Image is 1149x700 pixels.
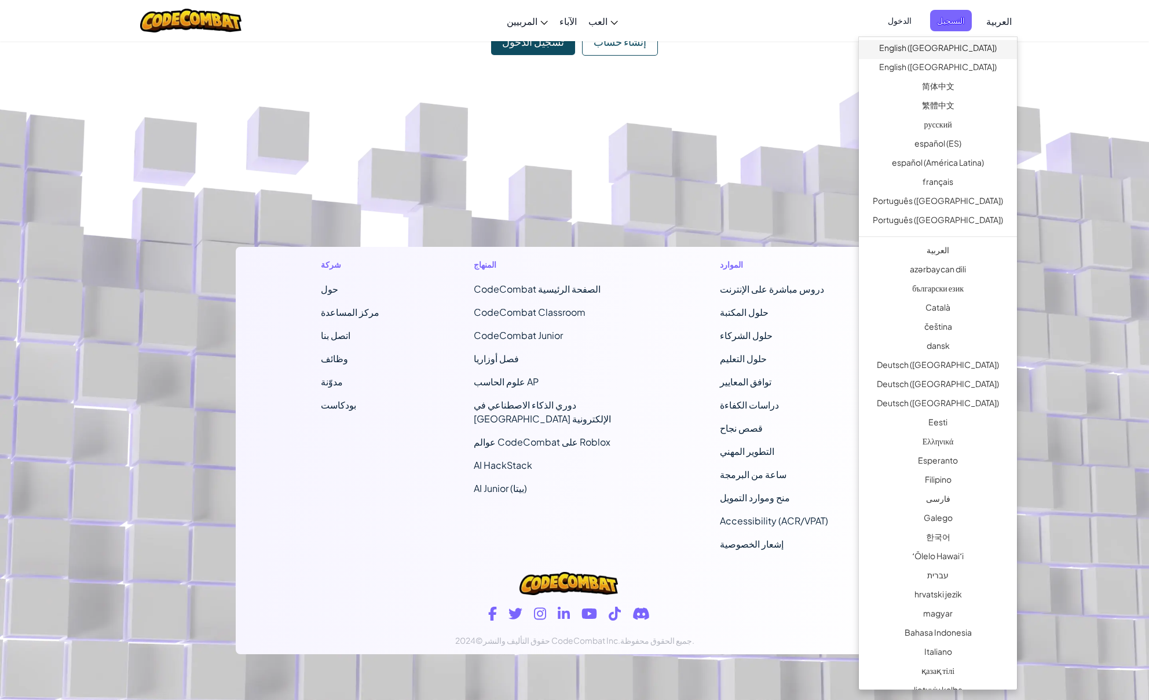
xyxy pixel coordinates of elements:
a: التطوير المهني [720,445,774,457]
a: español (América Latina) [859,155,1017,174]
a: ساعة من البرمجة [720,468,786,480]
a: français [859,174,1017,193]
a: عوالم CodeCombat على Roblox [474,436,610,448]
a: azərbaycan dili [859,261,1017,280]
a: العربية [859,242,1017,261]
span: المربيين [507,15,537,27]
a: علوم الحاسب AP [474,375,539,388]
a: العربية [980,5,1018,37]
a: العب [583,5,624,37]
a: Ελληνικά [859,433,1017,453]
a: Bahasa Indonesia [859,625,1017,644]
a: 简体中文 [859,78,1017,97]
a: English ([GEOGRAPHIC_DATA]) [859,40,1017,59]
a: قصص نجاح [720,422,763,434]
a: hrvatski jezik [859,586,1017,606]
span: جميع الحقوق محفوظة. [620,635,694,646]
a: توافق المعايير [720,375,771,388]
a: 한국어 [859,529,1017,548]
div: إنشاء حساب [582,28,658,56]
a: ʻŌlelo Hawaiʻi [859,548,1017,567]
a: English ([GEOGRAPHIC_DATA]) [859,59,1017,78]
a: CodeCombat Junior [474,329,563,341]
a: المربيين [501,5,554,37]
a: حلول التعليم [720,352,767,364]
a: Filipino [859,472,1017,491]
span: العربية [986,15,1012,27]
span: ©2024 CodeCombat Inc. [455,635,620,646]
a: حلول المكتبة [720,306,769,318]
a: қазақ тілі [859,663,1017,682]
a: إشعار الخصوصية [720,538,784,550]
a: български език [859,280,1017,300]
a: AI Junior (بيتا) [474,482,527,494]
h1: الموارد [720,258,828,271]
a: مدوّنة [321,375,343,388]
a: الآباء [554,5,583,37]
a: دوري الذكاء الاصطناعي في [GEOGRAPHIC_DATA] الإلكترونية [474,399,611,425]
a: فصل أوزاريا [474,352,519,364]
h1: المنهاج [474,258,626,271]
a: magyar [859,606,1017,625]
a: Deutsch ([GEOGRAPHIC_DATA]) [859,376,1017,395]
a: بودكاست [321,399,356,411]
a: وظائف [321,352,348,364]
a: فارسی [859,491,1017,510]
span: حقوق التأليف والنشر [483,635,550,646]
a: Português ([GEOGRAPHIC_DATA]) [859,193,1017,212]
a: Eesti [859,414,1017,433]
a: dansk [859,338,1017,357]
a: čeština [859,319,1017,338]
img: CodeCombat logo [519,572,618,595]
button: التسجيل [930,10,972,31]
a: 繁體中文 [859,97,1017,116]
img: CodeCombat logo [140,9,241,32]
a: עברית [859,567,1017,586]
a: Português ([GEOGRAPHIC_DATA]) [859,212,1017,231]
a: español (ES) [859,136,1017,155]
a: Italiano [859,644,1017,663]
a: دراسات الكفاءة [720,399,779,411]
div: تسجيل الدخول [491,28,575,55]
a: منح وموارد التمويل [720,491,790,504]
a: حول [321,283,338,295]
a: Català [859,300,1017,319]
a: Deutsch ([GEOGRAPHIC_DATA]) [859,357,1017,376]
button: الدخول [881,10,919,31]
a: AI HackStack [474,459,532,471]
span: اتصل بنا [321,329,350,341]
a: Accessibility (ACR/VPAT) [720,515,828,527]
h1: شركة [321,258,379,271]
a: Deutsch ([GEOGRAPHIC_DATA]) [859,395,1017,414]
span: CodeCombat الصفحة الرئيسية [474,283,601,295]
a: русский [859,116,1017,136]
a: مركز المساعدة [321,306,379,318]
span: العب [588,15,608,27]
a: CodeCombat Classroom [474,306,586,318]
a: دروس مباشرة على الإنترنت [720,283,824,295]
a: Esperanto [859,453,1017,472]
a: Galego [859,510,1017,529]
a: حلول الشركاء [720,329,773,341]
